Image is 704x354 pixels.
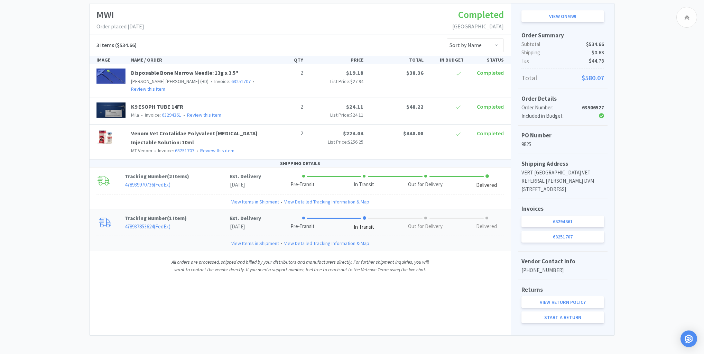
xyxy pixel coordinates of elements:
[521,48,604,57] p: Shipping
[426,56,466,64] div: IN BUDGET
[521,40,604,48] p: Subtotal
[309,138,363,146] p: List Price:
[94,56,128,64] div: IMAGE
[589,57,604,65] span: $44.78
[266,56,306,64] div: QTY
[230,223,261,231] p: [DATE]
[354,181,374,189] div: In Transit
[195,147,199,154] span: •
[366,56,426,64] div: TOTAL
[128,56,266,64] div: NAME / ORDER
[290,181,315,189] div: Pre-Transit
[466,56,507,64] div: STATUS
[521,140,604,148] p: 9825
[306,56,366,64] div: PRICE
[350,112,363,118] span: $24.11
[230,172,261,181] p: Est. Delivery
[408,223,443,230] div: Out for Delivery
[452,22,504,31] p: [GEOGRAPHIC_DATA]
[131,86,165,92] a: Review this item
[521,103,576,112] div: Order Number:
[96,7,144,22] h1: MWI
[90,160,511,167] div: SHIPPING DETAILS
[521,159,604,169] h5: Shipping Address
[131,130,257,146] a: Venom Vet Crotalidae Polyvalent [MEDICAL_DATA] Injectable Solution: 10ml
[131,112,139,118] span: Mila
[175,147,194,154] a: 63251707
[187,112,221,118] a: Review this item
[139,112,181,118] span: Invoice:
[680,330,697,347] div: Open Intercom Messenger
[521,311,604,323] a: Start a Return
[169,173,187,180] span: 2 Items
[152,147,194,154] span: Invoice:
[231,239,279,247] a: View Items in Shipment
[182,112,186,118] span: •
[284,198,369,206] a: View Detailed Tracking Information & Map
[403,130,424,137] span: $448.08
[230,214,261,223] p: Est. Delivery
[131,69,238,76] a: Disposable Bone Marrow Needle: 13g x 3.5"
[346,69,363,76] span: $19.18
[231,198,279,206] a: View Items in Shipment
[269,69,303,78] p: 2
[125,181,170,188] a: 478939970736(FedEx)
[521,204,604,214] h5: Invoices
[343,130,363,137] span: $224.04
[521,10,604,22] a: View onMWI
[521,216,604,227] a: 63294361
[582,72,604,83] span: $580.07
[309,78,363,85] p: List Price:
[521,169,604,193] p: VERT [GEOGRAPHIC_DATA] VET REFERRAL [PERSON_NAME] DVM [STREET_ADDRESS]
[140,112,144,118] span: •
[96,22,144,31] p: Order placed: [DATE]
[477,103,504,110] span: Completed
[476,181,497,189] div: Delivered
[586,40,604,48] span: $534.66
[521,31,604,40] h5: Order Summary
[346,103,363,110] span: $24.11
[131,103,183,110] a: K9 ESOPH TUBE 14FR
[521,94,604,103] h5: Order Details
[408,181,443,189] div: Out for Delivery
[125,214,230,223] p: Tracking Number ( )
[96,102,126,118] img: 5fc0b983f71840c9bd096331d721c87b_277117.png
[153,147,157,154] span: •
[284,239,369,247] a: View Detailed Tracking Information & Map
[279,239,284,247] span: •
[290,223,315,230] div: Pre-Transit
[209,78,251,84] span: Invoice:
[521,266,604,274] p: [PHONE_NUMBER]
[131,78,209,84] span: [PERSON_NAME] [PERSON_NAME] (BD)
[521,285,604,294] h5: Returns
[162,112,181,118] a: 63294361
[269,102,303,111] p: 2
[476,223,497,230] div: Delivered
[169,215,185,221] span: 1 Item
[172,259,429,273] i: All orders are processed, shipped and billed by your distributors and manufacturers directly. For...
[406,69,424,76] span: $38.36
[348,139,363,145] span: $256.25
[521,72,604,83] p: Total
[125,172,230,181] p: Tracking Number ( )
[200,147,234,154] a: Review this item
[458,8,504,21] span: Completed
[521,231,604,243] a: 63251707
[231,78,251,84] a: 63251707
[279,198,284,206] span: •
[521,257,604,266] h5: Vendor Contact Info
[252,78,256,84] span: •
[521,57,604,65] p: Tax
[582,104,604,111] strong: 63506527
[309,111,363,119] p: List Price:
[131,147,152,154] span: MT Venom
[592,48,604,57] span: $0.63
[269,129,303,138] p: 2
[350,78,363,84] span: $27.94
[477,130,504,137] span: Completed
[96,69,126,84] img: d9384f57ce204147ad72575b2ceb1414_1243.png
[521,296,604,308] a: View Return Policy
[230,181,261,189] p: [DATE]
[477,69,504,76] span: Completed
[96,41,137,50] h5: ($534.66)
